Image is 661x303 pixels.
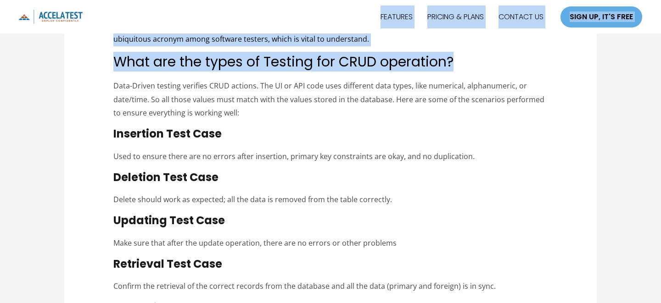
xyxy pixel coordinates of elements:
[113,151,475,161] span: Used to ensure there are no errors after insertion, primary key constraints are okay, and no dupl...
[373,6,420,28] a: FEATURES
[113,194,392,204] span: Delete should work as expected; all the data is removed from the table correctly.
[560,6,643,28] a: SIGN UP, IT'S FREE
[113,238,397,248] span: Make sure that after the update operation, there are no errors or other problems
[373,6,551,28] nav: Site Navigation
[113,52,454,72] span: What are the types of Testing for CRUD operation?
[113,213,225,228] span: Updating Test Case
[18,10,83,24] img: icon
[491,6,551,28] a: CONTACT US
[113,256,222,271] span: Retrieval Test Case
[113,81,544,118] span: Data-Driven testing verifies CRUD actions. The UI or API code uses different data types, like num...
[420,6,491,28] a: PRICING & PLANS
[113,126,222,141] strong: Insertion Test Case
[113,281,496,291] span: Confirm the retrieval of the correct records from the database and all the data (primary and fore...
[113,170,218,185] span: Deletion Test Case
